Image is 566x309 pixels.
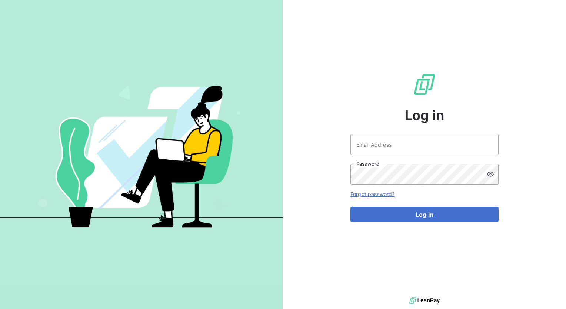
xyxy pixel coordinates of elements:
[409,295,440,306] img: logo
[413,73,436,96] img: LeanPay Logo
[350,207,499,222] button: Log in
[350,134,499,155] input: placeholder
[405,105,445,125] span: Log in
[350,191,394,197] a: Forgot password?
